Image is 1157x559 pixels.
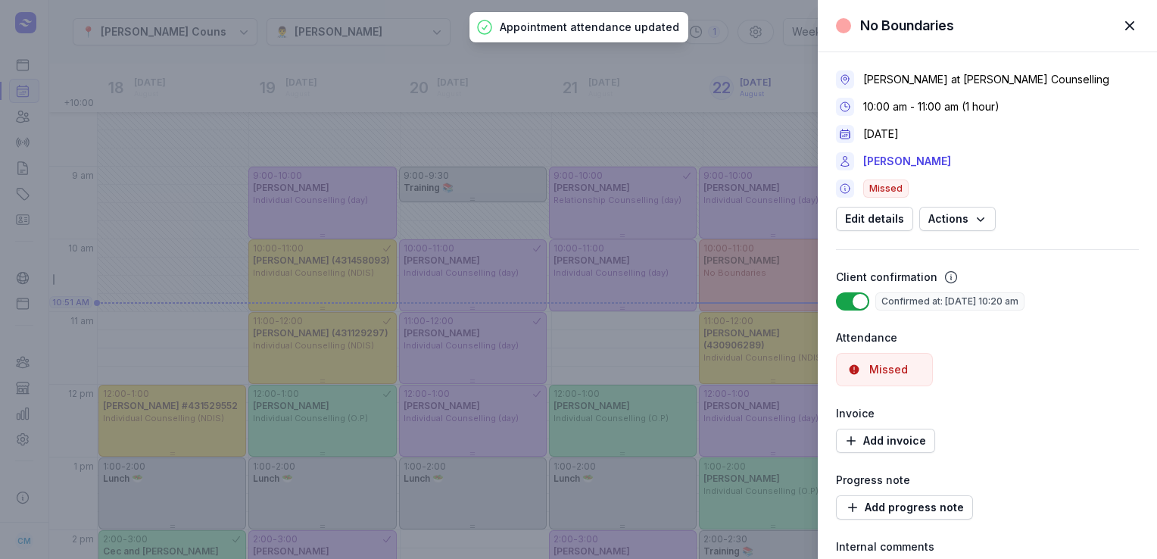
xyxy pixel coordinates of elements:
span: Missed [863,180,909,198]
div: Progress note [836,471,1139,489]
button: Edit details [836,207,913,231]
div: Invoice [836,404,1139,423]
div: [PERSON_NAME] at [PERSON_NAME] Counselling [863,72,1109,87]
button: Actions [919,207,996,231]
div: 10:00 am - 11:00 am (1 hour) [863,99,1000,114]
span: Actions [928,210,987,228]
a: [PERSON_NAME] [863,152,951,170]
div: Internal comments [836,538,1139,556]
div: Missed [869,362,908,377]
div: [DATE] [863,126,899,142]
span: Add invoice [845,432,926,450]
span: Confirmed at: [DATE] 10:20 am [875,292,1024,311]
div: Client confirmation [836,268,937,286]
div: No Boundaries [860,17,954,35]
span: Add progress note [845,498,964,517]
div: Attendance [836,329,1139,347]
span: Edit details [845,210,904,228]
